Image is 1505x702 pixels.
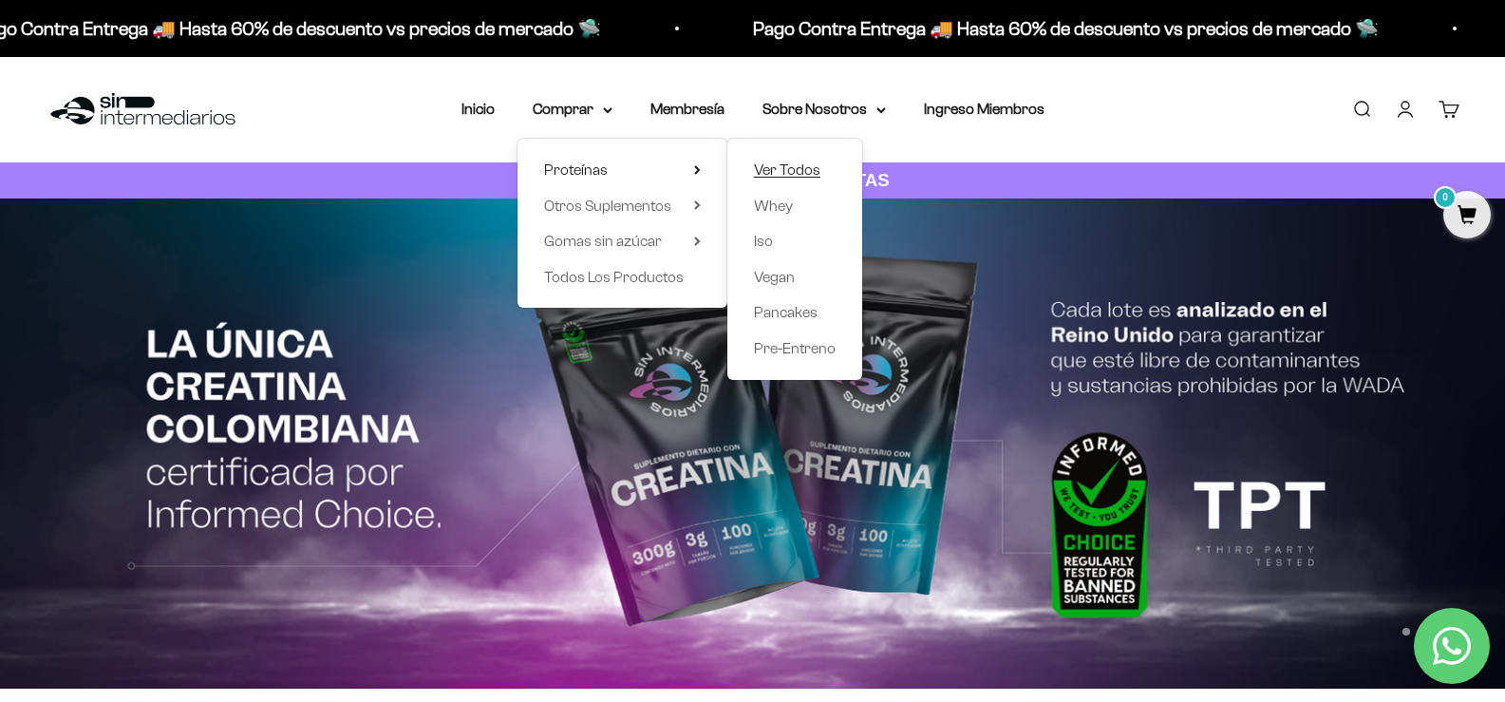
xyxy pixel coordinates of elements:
[461,101,495,117] a: Inicio
[754,336,836,361] a: Pre-Entreno
[754,269,795,285] span: Vegan
[1443,206,1491,227] a: 0
[754,300,836,325] a: Pancakes
[544,158,701,182] summary: Proteínas
[754,198,793,214] span: Whey
[544,161,608,178] span: Proteínas
[533,97,612,122] summary: Comprar
[544,233,662,249] span: Gomas sin azúcar
[544,265,701,290] a: Todos Los Productos
[754,340,836,356] span: Pre-Entreno
[189,13,815,44] p: Pago Contra Entrega 🚚 Hasta 60% de descuento vs precios de mercado 🛸
[754,194,836,218] a: Whey
[754,161,820,178] span: Ver Todos
[924,101,1044,117] a: Ingreso Miembros
[544,229,701,254] summary: Gomas sin azúcar
[754,304,818,320] span: Pancakes
[650,101,724,117] a: Membresía
[762,97,886,122] summary: Sobre Nosotros
[544,198,671,214] span: Otros Suplementos
[754,265,836,290] a: Vegan
[754,158,836,182] a: Ver Todos
[544,269,684,285] span: Todos Los Productos
[754,233,773,249] span: Iso
[1434,186,1457,209] mark: 0
[544,194,701,218] summary: Otros Suplementos
[754,229,836,254] a: Iso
